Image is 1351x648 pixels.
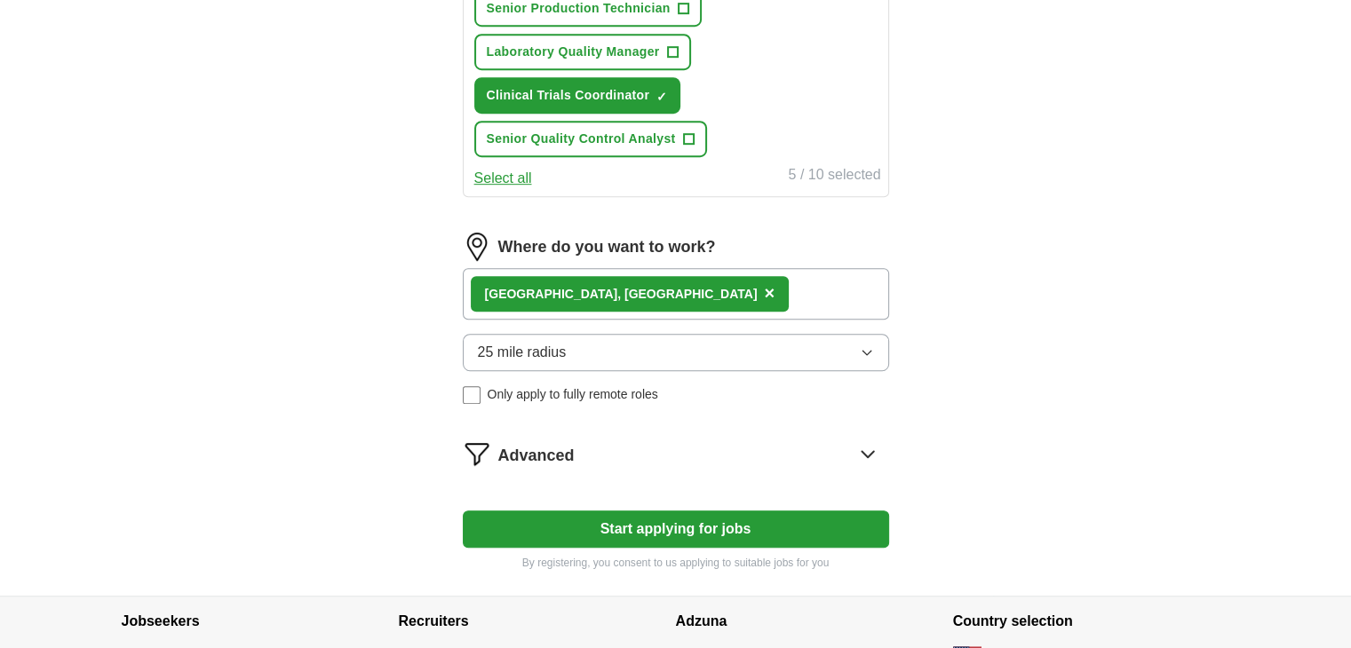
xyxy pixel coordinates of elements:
[474,121,707,157] button: Senior Quality Control Analyst
[485,285,758,304] div: , [GEOGRAPHIC_DATA]
[463,233,491,261] img: location.png
[463,386,481,404] input: Only apply to fully remote roles
[463,439,491,468] img: filter
[764,283,775,303] span: ×
[656,90,667,104] span: ✓
[463,510,889,548] button: Start applying for jobs
[463,555,889,571] p: By registering, you consent to us applying to suitable jobs for you
[474,34,691,70] button: Laboratory Quality Manager
[485,287,618,301] strong: [GEOGRAPHIC_DATA]
[487,43,660,61] span: Laboratory Quality Manager
[764,281,775,307] button: ×
[474,168,532,189] button: Select all
[463,334,889,371] button: 25 mile radius
[498,444,575,468] span: Advanced
[487,86,650,105] span: Clinical Trials Coordinator
[478,342,567,363] span: 25 mile radius
[487,130,676,148] span: Senior Quality Control Analyst
[488,385,658,404] span: Only apply to fully remote roles
[788,164,880,189] div: 5 / 10 selected
[474,77,681,114] button: Clinical Trials Coordinator✓
[498,235,716,259] label: Where do you want to work?
[953,597,1230,646] h4: Country selection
